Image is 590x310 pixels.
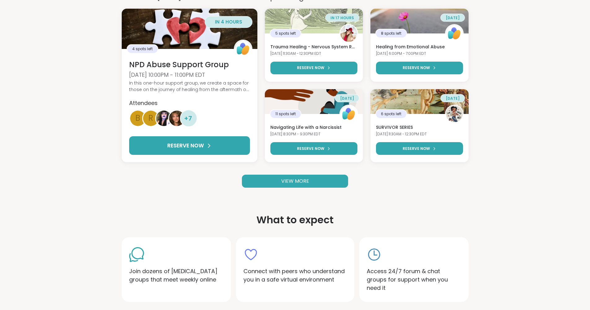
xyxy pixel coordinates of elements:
[370,9,469,33] img: Healing from Emotional Abuse
[135,112,140,124] span: b
[367,267,461,292] p: Access 24/7 forum & chat groups for support when you need it
[446,106,463,122] img: Tammy21
[446,15,460,20] span: [DATE]
[129,267,224,284] p: Join dozens of [MEDICAL_DATA] groups that meet weekly online
[281,177,309,185] span: VIEW MORE
[376,62,463,74] button: RESERVE NOW
[169,111,185,126] img: darlenelin13
[446,96,460,101] span: [DATE]
[376,44,463,50] h3: Healing from Emotional Abuse
[167,142,204,150] span: RESERVE NOW
[297,146,324,151] span: RESERVE NOW
[235,41,251,57] img: ShareWell
[129,71,250,79] div: [DATE] 10:00PM - 11:00PM EDT
[270,142,357,155] button: RESERVE NOW
[184,114,192,123] span: + 7
[270,124,357,131] h3: Navigating Life with a Narcissist
[381,31,401,36] span: 8 spots left
[297,65,324,71] span: RESERVE NOW
[340,106,357,122] img: ShareWell
[242,175,348,188] a: VIEW MORE
[330,15,354,20] span: in 17 hours
[215,19,242,25] span: in 4 hours
[270,51,357,56] div: [DATE] 11:30AM - 12:30PM EDT
[340,25,357,42] img: CLove
[122,9,257,49] img: NPD Abuse Support Group
[376,142,463,155] button: RESERVE NOW
[132,46,153,52] span: 4 spots left
[148,112,153,124] span: R
[243,267,347,284] p: Connect with peers who understand you in a safe virtual environment
[129,59,250,70] h3: NPD Abuse Support Group
[265,89,363,114] img: Navigating Life with a Narcissist
[270,132,357,137] div: [DATE] 8:30PM - 9:30PM EDT
[156,111,172,126] img: Amelia_B
[340,96,354,101] span: [DATE]
[256,212,334,227] h4: What to expect
[275,111,296,117] span: 11 spots left
[376,124,463,131] h3: SURVIVOR SERIES
[446,25,463,42] img: ShareWell
[403,65,430,71] span: RESERVE NOW
[270,44,357,50] h3: Trauma Healing - Nervous System Regulation
[376,132,463,137] div: [DATE] 11:30AM - 12:30PM EDT
[270,62,357,74] button: RESERVE NOW
[403,146,430,151] span: RESERVE NOW
[129,136,250,155] button: RESERVE NOW
[129,99,158,107] span: Attendees
[376,51,463,56] div: [DATE] 6:00PM - 7:00PM EDT
[381,111,401,117] span: 6 spots left
[370,89,469,114] img: SURVIVOR SERIES
[129,80,250,93] div: In this one-hour support group, we create a space for those on the journey of healing from the af...
[275,31,296,36] span: 5 spots left
[265,9,363,33] img: Trauma Healing - Nervous System Regulation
